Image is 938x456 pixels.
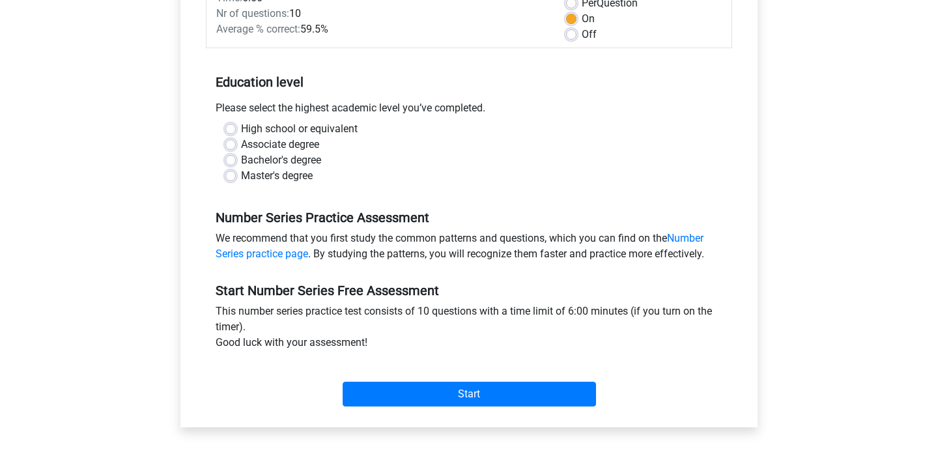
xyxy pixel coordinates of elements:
[206,231,732,267] div: We recommend that you first study the common patterns and questions, which you can find on the . ...
[216,283,722,298] h5: Start Number Series Free Assessment
[206,304,732,356] div: This number series practice test consists of 10 questions with a time limit of 6:00 minutes (if y...
[241,152,321,168] label: Bachelor's degree
[206,100,732,121] div: Please select the highest academic level you’ve completed.
[582,27,597,42] label: Off
[241,121,358,137] label: High school or equivalent
[343,382,596,406] input: Start
[582,11,595,27] label: On
[216,210,722,225] h5: Number Series Practice Assessment
[206,6,556,21] div: 10
[216,69,722,95] h5: Education level
[216,7,289,20] span: Nr of questions:
[216,23,300,35] span: Average % correct:
[241,137,319,152] label: Associate degree
[241,168,313,184] label: Master's degree
[206,21,556,37] div: 59.5%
